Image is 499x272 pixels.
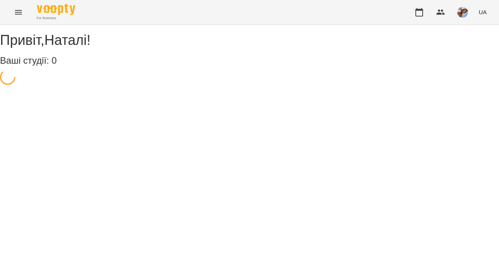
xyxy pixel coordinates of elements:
[9,3,28,21] button: Menu
[479,8,487,16] span: UA
[37,4,75,15] img: Voopty Logo
[476,5,490,19] button: UA
[457,7,468,18] img: 394bc291dafdae5dd9d4260eeb71960b.jpeg
[51,55,56,66] span: 0
[37,16,75,21] span: For Business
